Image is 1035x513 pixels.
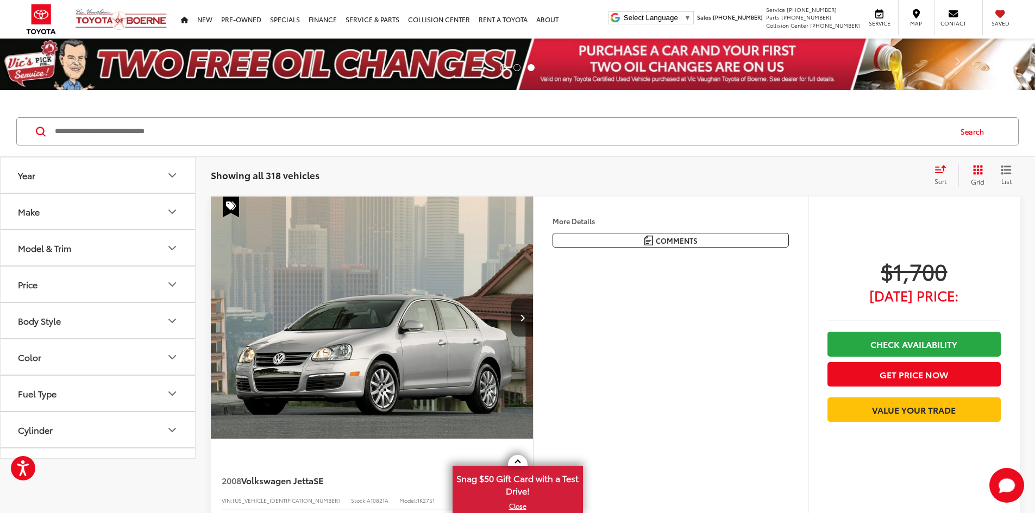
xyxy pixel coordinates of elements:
span: Grid [971,177,984,186]
img: Vic Vaughan Toyota of Boerne [75,8,167,30]
button: ColorColor [1,339,196,375]
button: Comments [553,233,789,248]
button: Select sort value [929,164,958,186]
span: Model: [399,496,417,504]
span: VIN: [222,496,233,504]
div: Make [166,205,179,218]
div: Body Style [166,314,179,327]
div: Color [166,351,179,364]
button: Grid View [958,164,993,186]
span: Special [223,197,239,217]
span: Showing all 318 vehicles [211,168,319,181]
span: List [1001,176,1012,186]
div: Fuel Type [18,388,57,398]
button: MakeMake [1,194,196,229]
a: Check Availability [827,332,1001,356]
span: [DATE] Price: [827,290,1001,301]
div: Year [18,170,35,180]
button: Body StyleBody Style [1,303,196,338]
svg: Start Chat [989,468,1024,503]
div: Make [18,206,40,217]
div: Cylinder [166,423,179,436]
div: Model & Trim [166,242,179,255]
span: [PHONE_NUMBER] [787,5,837,14]
div: Fuel Type [166,387,179,400]
span: Contact [940,20,966,27]
div: Price [166,278,179,291]
span: [PHONE_NUMBER] [810,21,860,29]
span: 2008 [222,474,241,486]
a: Value Your Trade [827,397,1001,422]
span: ▼ [684,14,691,22]
button: Drivetrain [1,448,196,484]
span: 1K27S1 [417,496,435,504]
input: Search by Make, Model, or Keyword [54,118,950,144]
span: [US_VEHICLE_IDENTIFICATION_NUMBER] [233,496,340,504]
button: Search [950,118,1000,145]
span: Sort [934,176,946,186]
button: Toggle Chat Window [989,468,1024,503]
span: Select Language [624,14,678,22]
span: Service [867,20,892,27]
a: 2008Volkswagen JettaSE [222,474,485,486]
span: Stock: [351,496,367,504]
button: Fuel TypeFuel Type [1,376,196,411]
button: CylinderCylinder [1,412,196,447]
div: Cylinder [18,425,53,435]
span: Parts [766,13,780,21]
div: Year [166,169,179,182]
div: Price [18,279,37,289]
span: Saved [988,20,1012,27]
span: $1,700 [827,257,1001,284]
button: List View [993,164,1020,186]
span: Service [766,5,785,14]
div: 2008 Volkswagen Jetta SE 0 [210,197,534,439]
img: 2008 Volkswagen Jetta SE [210,197,534,439]
h4: More Details [553,217,789,225]
button: Model & TrimModel & Trim [1,230,196,265]
button: Get Price Now [827,362,1001,387]
span: Comments [656,236,698,246]
span: [PHONE_NUMBER] [713,13,763,21]
button: Next image [511,299,533,337]
a: 2008 Volkswagen Jetta SE2008 Volkswagen Jetta SE2008 Volkswagen Jetta SE2008 Volkswagen Jetta SE [210,197,534,439]
a: Select Language​ [624,14,691,22]
span: Collision Center [766,21,808,29]
span: SE [313,474,323,486]
span: [PHONE_NUMBER] [781,13,831,21]
span: Map [904,20,928,27]
div: Color [18,352,41,362]
span: Snag $50 Gift Card with a Test Drive! [454,467,582,500]
button: PricePrice [1,267,196,302]
div: Body Style [18,315,61,326]
span: Sales [697,13,711,21]
div: Model & Trim [18,243,71,253]
img: Comments [644,236,653,245]
button: YearYear [1,157,196,193]
span: A10821A [367,496,388,504]
span: Volkswagen Jetta [241,474,313,486]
